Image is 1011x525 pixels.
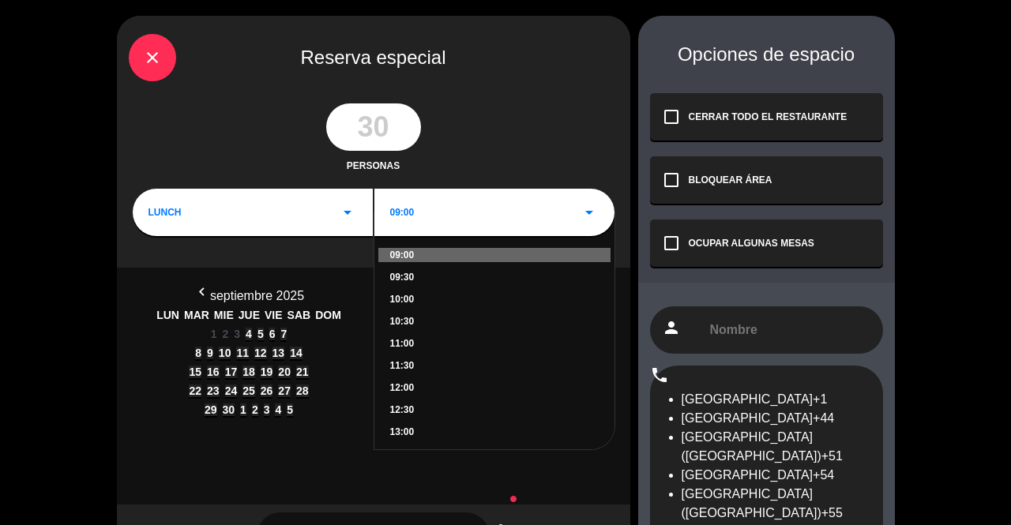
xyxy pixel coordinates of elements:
[509,494,518,504] span: fiber_manual_record
[242,366,255,378] span: 18
[390,336,599,351] div: 11:00
[708,320,871,340] input: Nombre
[148,205,182,219] span: LUNCH
[347,159,400,173] span: personas
[689,236,814,250] div: OCUPAR ALGUNAS MESAS
[650,366,669,384] i: phone
[288,309,311,321] span: SAB
[682,430,821,463] span: [GEOGRAPHIC_DATA] ([GEOGRAPHIC_DATA])
[390,381,599,395] div: 12:00
[207,347,213,359] span: 9
[662,171,681,189] i: check_box_outline_blank
[210,289,304,302] span: septiembre 2025
[390,292,599,306] div: 10:00
[390,403,599,417] div: 12:30
[287,403,293,416] span: 5
[205,403,217,416] span: 29
[280,328,287,340] span: 7
[390,270,599,284] div: 09:30
[207,384,220,397] span: 23
[650,43,883,66] div: Opciones de espacio
[390,205,415,219] span: 09:00
[252,403,258,416] span: 2
[225,366,238,378] span: 17
[682,468,814,482] span: [GEOGRAPHIC_DATA]
[219,347,231,359] span: 10
[117,16,630,96] div: Reserva especial
[211,328,217,340] span: 1
[813,468,834,482] span: +54
[272,347,285,359] span: 13
[390,314,599,328] div: 10:30
[689,110,848,124] div: CERRAR TODO EL RESTAURANTE
[242,384,255,397] span: 25
[194,283,210,300] i: chevron_left
[821,506,843,519] span: +55
[214,309,234,321] span: MIE
[682,392,814,406] span: [GEOGRAPHIC_DATA]
[278,366,291,378] span: 20
[821,449,843,463] span: +51
[278,384,291,397] span: 27
[261,366,273,378] span: 19
[338,203,357,222] i: arrow_drop_down
[662,234,681,253] i: check_box_outline_blank
[390,425,599,439] div: 13:00
[223,328,229,340] span: 2
[315,309,341,321] span: DOM
[234,328,240,340] span: 3
[264,403,270,416] span: 3
[390,358,599,373] div: 11:30
[207,366,220,378] span: 16
[662,107,681,126] i: check_box_outline_blank
[156,309,179,321] span: LUN
[225,384,238,397] span: 24
[269,328,276,340] span: 6
[813,411,834,425] span: +44
[189,384,201,397] span: 22
[689,173,772,187] div: BLOQUEAR ÁREA
[813,392,827,406] span: +1
[682,487,821,519] span: [GEOGRAPHIC_DATA] ([GEOGRAPHIC_DATA])
[223,403,235,416] span: 30
[143,48,162,67] i: close
[261,384,273,397] span: 26
[240,403,246,416] span: 1
[236,347,249,359] span: 11
[662,318,681,337] i: person
[239,309,260,321] span: JUE
[378,248,611,262] div: 09:00
[265,309,283,321] span: VIE
[195,347,201,359] span: 8
[326,103,421,151] input: 0
[275,403,281,416] span: 4
[682,411,814,425] span: [GEOGRAPHIC_DATA]
[257,328,264,340] span: 5
[246,328,252,340] span: 4
[296,366,309,378] span: 21
[254,347,267,359] span: 12
[296,384,309,397] span: 28
[290,347,303,359] span: 14
[390,447,599,461] div: 13:30
[580,203,599,222] i: arrow_drop_down
[189,366,201,378] span: 15
[184,309,209,321] span: MAR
